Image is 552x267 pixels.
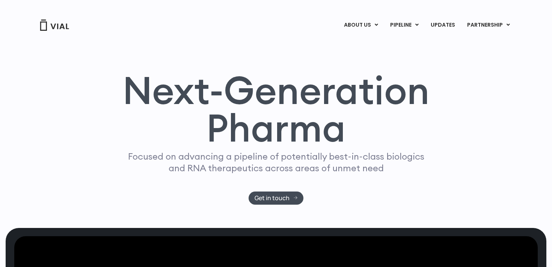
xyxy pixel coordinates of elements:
[338,19,384,32] a: ABOUT USMenu Toggle
[384,19,424,32] a: PIPELINEMenu Toggle
[113,71,439,147] h1: Next-Generation Pharma
[461,19,516,32] a: PARTNERSHIPMenu Toggle
[249,192,304,205] a: Get in touch
[39,20,69,31] img: Vial Logo
[125,151,427,174] p: Focused on advancing a pipeline of potentially best-in-class biologics and RNA therapeutics acros...
[255,195,290,201] span: Get in touch
[425,19,461,32] a: UPDATES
